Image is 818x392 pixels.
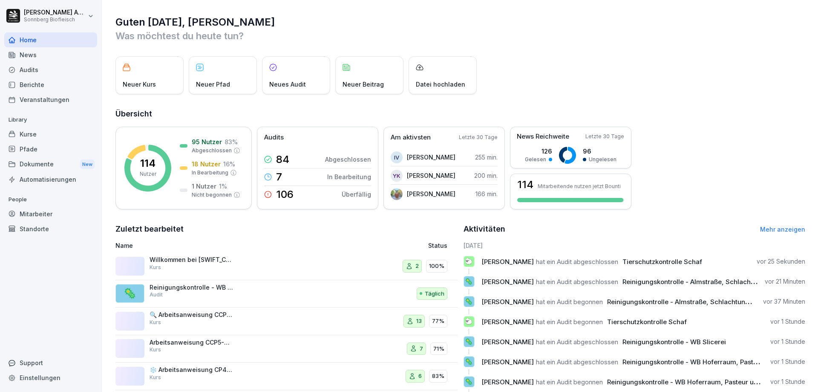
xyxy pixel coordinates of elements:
a: Einstellungen [4,370,97,385]
h1: Guten [DATE], [PERSON_NAME] [115,15,805,29]
a: News [4,47,97,62]
p: Mitarbeitende nutzen jetzt Bounti [538,183,621,189]
p: In Bearbeitung [327,172,371,181]
p: Willkommen bei [SWIFT_CODE] Biofleisch [150,256,235,264]
p: vor 37 Minuten [763,297,805,306]
p: 🦠 [465,276,473,287]
p: vor 1 Stunde [770,357,805,366]
span: hat ein Audit begonnen [536,298,603,306]
h6: [DATE] [464,241,806,250]
a: Veranstaltungen [4,92,97,107]
p: Status [428,241,447,250]
img: il98eorql7o7ex2964xnzhyp.png [391,188,403,200]
p: 255 min. [475,153,498,162]
span: [PERSON_NAME] [481,258,534,266]
p: 71% [433,345,444,353]
div: Standorte [4,221,97,236]
span: hat ein Audit abgeschlossen [536,338,618,346]
p: Nicht begonnen [192,191,232,199]
div: IV [391,151,403,163]
a: DokumenteNew [4,157,97,172]
p: 166 min. [475,189,498,198]
p: 18 Nutzer [192,160,221,168]
p: 2 [415,262,419,270]
span: hat ein Audit abgeschlossen [536,278,618,286]
p: 200 min. [474,171,498,180]
a: Willkommen bei [SWIFT_CODE] BiofleischKurs2100% [115,253,458,280]
a: Pfade [4,142,97,157]
p: Sonnberg Biofleisch [24,17,86,23]
span: [PERSON_NAME] [481,338,534,346]
p: vor 21 Minuten [765,277,805,286]
a: Mehr anzeigen [760,226,805,233]
p: [PERSON_NAME] [407,171,455,180]
p: Name [115,241,330,250]
p: 84 [276,154,289,165]
p: 🦠 [124,286,136,301]
p: 96 [583,147,616,156]
p: Kurs [150,374,161,381]
h2: Zuletzt bearbeitet [115,223,458,235]
p: 1 Nutzer [192,182,216,191]
a: Berichte [4,77,97,92]
span: [PERSON_NAME] [481,278,534,286]
p: 7 [420,345,423,353]
span: Reinigungskontrolle - WB Slicerei [622,338,726,346]
p: 83% [432,372,444,380]
p: Nutzer [140,170,156,178]
p: 16 % [223,160,235,168]
a: Mitarbeiter [4,206,97,221]
a: ❄️ Arbeitsanweisung CP4-Kühlen/TiefkühlenKurs683% [115,363,458,390]
p: 6 [418,372,422,380]
p: Letzte 30 Tage [459,134,498,141]
span: [PERSON_NAME] [481,318,534,326]
a: Audits [4,62,97,77]
a: Arbeitsanweisung CCP5-Metalldetektion FaschiertesKurs771% [115,335,458,363]
p: vor 1 Stunde [770,317,805,326]
p: Kurs [150,264,161,271]
span: Tierschutzkontrolle Schaf [622,258,702,266]
p: 13 [416,317,422,325]
a: Home [4,32,97,47]
span: [PERSON_NAME] [481,298,534,306]
span: hat ein Audit begonnen [536,378,603,386]
p: Am aktivsten [391,133,431,142]
p: Abgeschlossen [325,155,371,164]
p: 126 [525,147,552,156]
a: Automatisierungen [4,172,97,187]
p: ❄️ Arbeitsanweisung CP4-Kühlen/Tiefkühlen [150,366,235,374]
p: People [4,193,97,206]
p: 100% [429,262,444,270]
p: 🐑 [465,256,473,267]
h2: Übersicht [115,108,805,120]
p: Abgeschlossen [192,147,232,154]
p: [PERSON_NAME] [407,189,455,198]
span: [PERSON_NAME] [481,378,534,386]
p: 🦠 [465,296,473,308]
p: 114 [140,158,156,168]
p: Library [4,113,97,127]
p: 95 Nutzer [192,137,222,146]
span: [PERSON_NAME] [481,358,534,366]
h2: Aktivitäten [464,223,505,235]
h3: 114 [517,180,533,190]
p: Ungelesen [589,156,616,163]
a: Kurse [4,127,97,142]
p: vor 1 Stunde [770,337,805,346]
p: 🦠 [465,336,473,348]
p: Neues Audit [269,80,306,89]
span: Tierschutzkontrolle Schaf [607,318,687,326]
p: 77% [432,317,444,325]
span: Reinigungskontrolle - WB Hoferraum, Pasteur und Speckproduktion [607,378,816,386]
p: Täglich [425,290,444,298]
div: Dokumente [4,157,97,172]
p: Letzte 30 Tage [585,133,624,140]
